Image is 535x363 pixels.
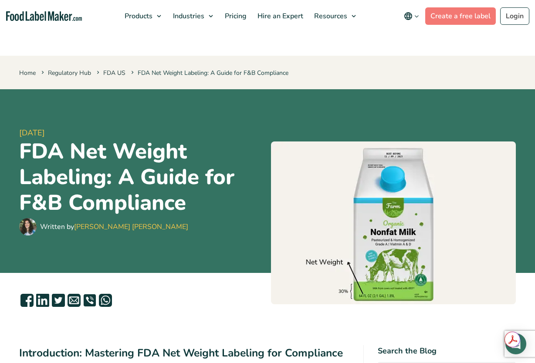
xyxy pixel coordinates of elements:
[222,11,247,21] span: Pricing
[19,139,264,216] h1: FDA Net Weight Labeling: A Guide for F&B Compliance
[19,127,264,139] span: [DATE]
[378,345,516,357] h4: Search the Blog
[74,222,188,232] a: [PERSON_NAME] [PERSON_NAME]
[19,218,37,235] img: Maria Abi Hanna - Food Label Maker
[103,69,125,77] a: FDA US
[170,11,205,21] span: Industries
[40,222,188,232] div: Written by
[255,11,304,21] span: Hire an Expert
[500,7,529,25] a: Login
[48,69,91,77] a: Regulatory Hub
[312,11,348,21] span: Resources
[129,69,288,77] span: FDA Net Weight Labeling: A Guide for F&B Compliance
[19,69,36,77] a: Home
[425,7,496,25] a: Create a free label
[122,11,153,21] span: Products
